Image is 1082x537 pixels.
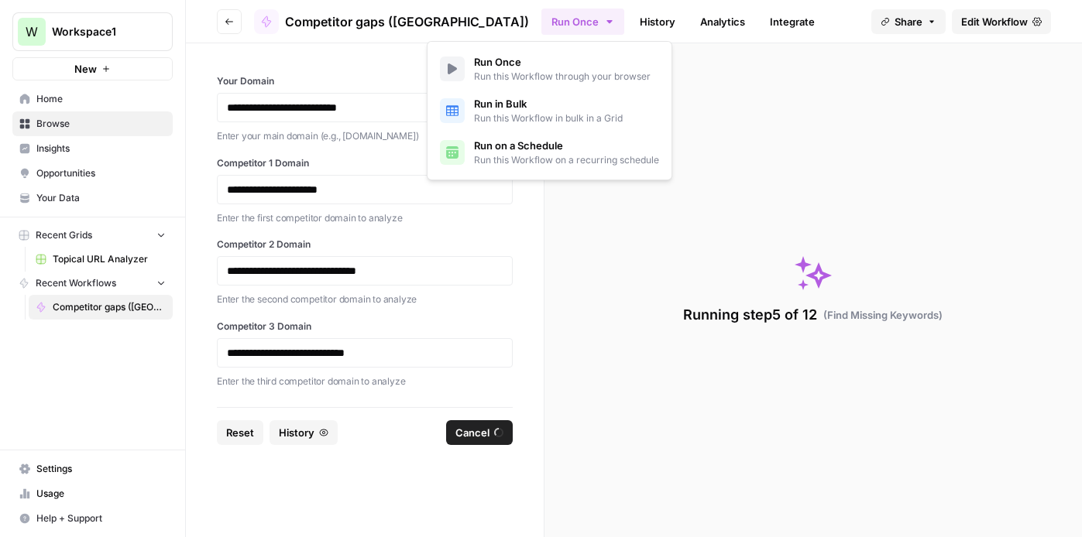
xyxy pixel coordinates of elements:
[871,9,946,34] button: Share
[29,295,173,320] a: Competitor gaps ([GEOGRAPHIC_DATA])
[226,425,254,440] span: Reset
[36,276,116,290] span: Recent Workflows
[74,61,97,77] span: New
[823,307,943,323] span: ( Find Missing Keywords )
[217,374,513,389] p: Enter the third competitor domain to analyze
[53,252,166,266] span: Topical URL Analyzer
[474,153,659,167] span: Run this Workflow on a recurring schedule
[36,487,166,501] span: Usage
[12,136,173,161] a: Insights
[52,24,146,39] span: Workspace1
[270,420,338,445] button: History
[217,156,513,170] label: Competitor 1 Domain
[434,48,665,90] a: Run OnceRun this Workflow through your browser
[26,22,38,41] span: W
[36,511,166,525] span: Help + Support
[12,272,173,295] button: Recent Workflows
[217,292,513,307] p: Enter the second competitor domain to analyze
[12,481,173,506] a: Usage
[12,12,173,51] button: Workspace: Workspace1
[12,161,173,186] a: Opportunities
[217,238,513,251] label: Competitor 2 Domain
[895,14,922,29] span: Share
[474,111,623,125] span: Run this Workflow in bulk in a Grid
[474,54,651,70] span: Run Once
[12,111,173,136] a: Browse
[12,87,173,111] a: Home
[12,457,173,481] a: Settings
[683,304,943,326] div: Running step 5 of 12
[474,96,623,111] span: Run in Bulk
[427,41,672,180] div: Run Once
[12,224,173,247] button: Recent Grids
[279,425,314,440] span: History
[434,132,665,173] a: Run on a ScheduleRun this Workflow on a recurring schedule
[36,142,166,156] span: Insights
[217,210,513,226] p: Enter the first competitor domain to analyze
[254,9,529,34] a: Competitor gaps ([GEOGRAPHIC_DATA])
[455,425,489,440] span: Cancel
[217,128,513,144] p: Enter your main domain (e.g., [DOMAIN_NAME])
[217,420,263,445] button: Reset
[961,14,1028,29] span: Edit Workflow
[217,320,513,333] label: Competitor 3 Domain
[12,186,173,210] a: Your Data
[29,247,173,272] a: Topical URL Analyzer
[691,9,754,34] a: Analytics
[217,74,513,88] label: Your Domain
[36,117,166,131] span: Browse
[434,90,665,132] button: Run in BulkRun this Workflow in bulk in a Grid
[36,191,166,205] span: Your Data
[541,9,624,35] button: Run Once
[474,138,659,153] span: Run on a Schedule
[12,57,173,80] button: New
[36,92,166,106] span: Home
[630,9,685,34] a: History
[12,506,173,531] button: Help + Support
[285,12,529,31] span: Competitor gaps ([GEOGRAPHIC_DATA])
[474,70,651,84] span: Run this Workflow through your browser
[952,9,1051,34] a: Edit Workflow
[36,166,166,180] span: Opportunities
[53,300,166,314] span: Competitor gaps ([GEOGRAPHIC_DATA])
[761,9,824,34] a: Integrate
[36,228,92,242] span: Recent Grids
[36,462,166,476] span: Settings
[446,420,513,445] button: Cancel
